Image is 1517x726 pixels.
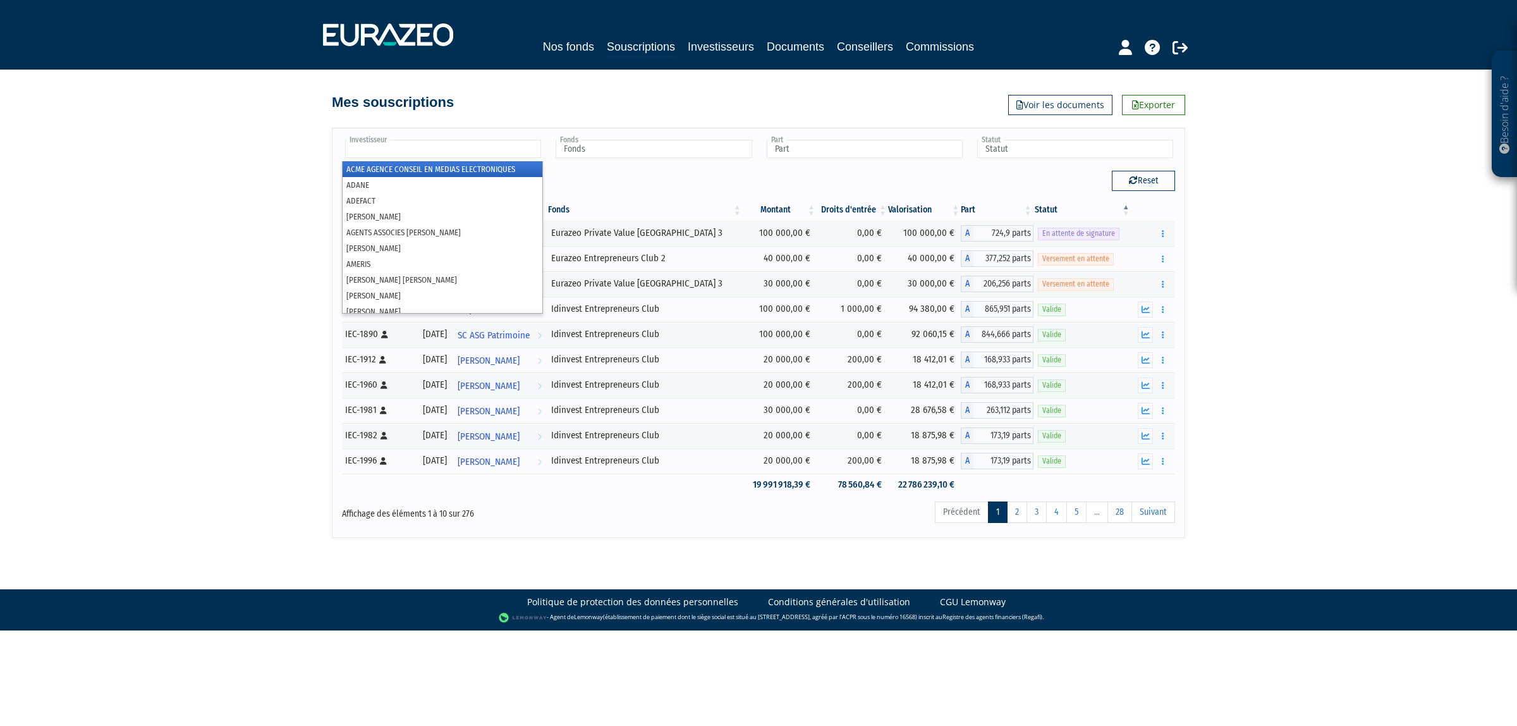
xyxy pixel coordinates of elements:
div: Idinvest Entrepreneurs Club [551,429,738,442]
a: Exporter [1122,95,1185,115]
td: 22 786 239,10 € [888,474,961,496]
span: [PERSON_NAME] [458,425,520,448]
span: A [961,225,973,242]
span: Valide [1038,405,1066,417]
div: [DATE] [421,429,448,442]
td: 0,00 € [817,398,888,423]
a: [PERSON_NAME] [453,423,547,448]
div: A - Eurazeo Private Value Europe 3 [961,225,1033,242]
a: Commissions [906,38,974,56]
li: ACME AGENCE CONSEIL EN MEDIAS ELECTRONIQUES [343,161,542,177]
span: 377,252 parts [973,250,1033,267]
div: Idinvest Entrepreneurs Club [551,403,738,417]
td: 100 000,00 € [888,221,961,246]
span: [PERSON_NAME] [458,450,520,474]
i: [Français] Personne physique [380,407,387,414]
i: [Français] Personne physique [381,331,388,338]
div: A - Eurazeo Private Value Europe 3 [961,276,1033,292]
td: 18 875,98 € [888,423,961,448]
a: 28 [1107,501,1132,523]
span: [PERSON_NAME] [458,374,520,398]
td: 200,00 € [817,347,888,372]
div: IEC-1912 [345,353,412,366]
span: 173,19 parts [973,453,1033,469]
i: [Français] Personne physique [380,457,387,465]
span: [PERSON_NAME] [458,349,520,372]
td: 100 000,00 € [743,221,817,246]
td: 28 676,58 € [888,398,961,423]
li: AGENTS ASSOCIES [PERSON_NAME] [343,225,542,240]
span: 844,666 parts [973,326,1033,343]
div: Idinvest Entrepreneurs Club [551,378,738,391]
th: Part: activer pour trier la colonne par ordre croissant [961,199,1033,221]
span: Valide [1038,354,1066,366]
td: 0,00 € [817,322,888,347]
span: Versement en attente [1038,253,1114,265]
a: 4 [1046,501,1067,523]
span: A [961,377,973,393]
td: 0,00 € [817,271,888,297]
div: [DATE] [421,353,448,366]
i: Voir l'investisseur [537,374,542,398]
th: Montant: activer pour trier la colonne par ordre croissant [743,199,817,221]
span: Versement en attente [1038,278,1114,290]
a: Politique de protection des données personnelles [527,596,738,608]
a: Nos fonds [543,38,594,56]
button: Reset [1112,171,1175,191]
td: 40 000,00 € [888,246,961,271]
span: 263,112 parts [973,402,1033,419]
span: En attente de signature [1038,228,1119,240]
i: [Français] Personne physique [379,356,386,364]
a: Investisseurs [688,38,754,56]
span: A [961,301,973,317]
a: Souscriptions [607,38,675,58]
a: [PERSON_NAME] [453,347,547,372]
th: Statut : activer pour trier la colonne par ordre d&eacute;croissant [1033,199,1131,221]
td: 20 000,00 € [743,423,817,448]
a: Suivant [1131,501,1175,523]
span: A [961,250,973,267]
span: SC ASG Patrimoine [458,324,530,347]
td: 40 000,00 € [743,246,817,271]
div: IEC-1981 [345,403,412,417]
span: A [961,352,973,368]
span: 168,933 parts [973,377,1033,393]
i: [Français] Personne physique [381,381,387,389]
a: SC ASG Patrimoine [453,322,547,347]
div: A - Idinvest Entrepreneurs Club [961,377,1033,393]
li: [PERSON_NAME] [343,209,542,225]
th: Fonds: activer pour trier la colonne par ordre croissant [547,199,743,221]
a: 2 [1007,501,1027,523]
td: 20 000,00 € [743,372,817,398]
div: Eurazeo Entrepreneurs Club 2 [551,252,738,265]
p: Besoin d'aide ? [1497,58,1512,171]
div: Affichage des éléments 1 à 10 sur 276 [342,500,678,520]
td: 200,00 € [817,448,888,474]
li: [PERSON_NAME] [343,288,542,304]
td: 30 000,00 € [743,271,817,297]
li: [PERSON_NAME] [343,304,542,319]
td: 0,00 € [817,423,888,448]
span: 206,256 parts [973,276,1033,292]
span: Valide [1038,455,1066,467]
td: 20 000,00 € [743,448,817,474]
div: A - Idinvest Entrepreneurs Club [961,402,1033,419]
img: 1732889491-logotype_eurazeo_blanc_rvb.png [323,23,453,46]
div: Eurazeo Private Value [GEOGRAPHIC_DATA] 3 [551,226,738,240]
a: CGU Lemonway [940,596,1006,608]
i: Voir l'investisseur [537,400,542,423]
span: Valide [1038,379,1066,391]
span: A [961,326,973,343]
td: 30 000,00 € [888,271,961,297]
span: A [961,428,973,444]
a: Voir les documents [1008,95,1112,115]
td: 94 380,00 € [888,297,961,322]
img: logo-lemonway.png [499,612,547,624]
div: IEC-1996 [345,454,412,467]
a: 3 [1027,501,1047,523]
i: Voir l'investisseur [537,450,542,474]
td: 200,00 € [817,372,888,398]
td: 18 412,01 € [888,372,961,398]
li: AMERIS [343,256,542,272]
div: IEC-1982 [345,429,412,442]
